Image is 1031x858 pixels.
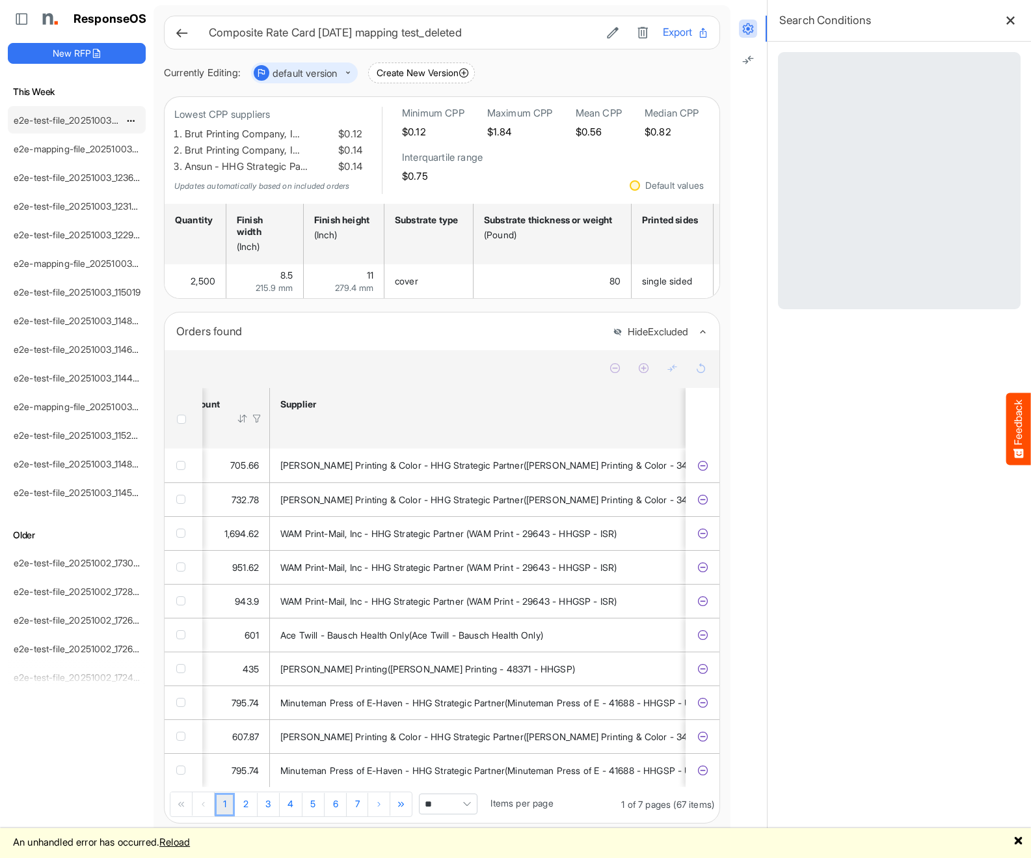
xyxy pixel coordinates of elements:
span: 11 [367,270,373,281]
td: 8.5 is template cell Column Header httpsnorthellcomontologiesmapping-rulesmeasurementhasfinishsiz... [226,264,304,298]
td: WAM Print-Mail, Inc - HHG Strategic Partner (WAM Print - 29643 - HHGSP - ISR) is template cell Co... [270,584,756,618]
td: checkbox [165,719,202,753]
button: Exclude [696,697,709,710]
button: Feedback [1006,393,1031,465]
td: checkbox [165,550,202,584]
h6: Mean CPP [576,107,622,120]
h5: $0.75 [402,171,483,182]
span: 795.74 [232,697,259,708]
a: e2e-test-file_20251003_114842 [14,315,144,326]
a: 🗙 [1013,833,1023,850]
td: bb641b50-90c5-40ce-9912-92faaab830df is template cell Column Header [686,719,722,753]
button: Exclude [696,730,709,743]
td: checkbox [165,618,202,652]
div: Substrate type [395,214,459,226]
a: e2e-test-file_20251002_172615 [14,643,142,654]
em: Updates automatically based on included orders [174,181,349,191]
button: Exclude [696,561,709,574]
span: $0.14 [336,143,362,159]
div: (Inch) [237,241,289,253]
span: 435 [243,663,259,674]
h6: Composite Rate Card [DATE] mapping test_deleted [209,27,593,38]
h6: This Week [8,85,146,99]
td: checkbox [165,584,202,618]
button: dropdownbutton [124,114,137,127]
a: e2e-test-file_20251003_114502 [14,487,144,498]
a: e2e-test-file_20251003_115234 [14,430,143,441]
a: Page 5 of 7 Pages [302,793,325,816]
span: [PERSON_NAME] Printing([PERSON_NAME] Printing - 48371 - HHGSP) [280,663,575,674]
span: 8.5 [280,270,293,281]
div: Finish height [314,214,369,226]
div: Go to last page [390,792,412,816]
td: 943.9 is template cell Column Header httpsnorthellcomontologiesmapping-rulesorderhasprice [152,584,270,618]
span: [PERSON_NAME] Printing & Color - HHG Strategic Partner([PERSON_NAME] Printing & Color - 34621 - H... [280,460,790,471]
td: checkbox [165,516,202,550]
td: checkbox [165,449,202,482]
button: HideExcluded [613,327,688,338]
button: Exclude [696,493,709,506]
div: Go to previous page [193,792,215,816]
button: Exclude [696,764,709,777]
td: cover is template cell Column Header httpsnorthellcomontologiesmapping-rulesmaterialhassubstratem... [384,264,474,298]
a: Reload [159,836,190,848]
td: 795.74 is template cell Column Header httpsnorthellcomontologiesmapping-rulesorderhasprice [152,753,270,787]
h5: $1.84 [487,126,553,137]
td: is template cell Column Header httpsnorthellcomontologiesmapping-rulesmanufacturinghassubstratefi... [714,264,801,298]
div: Go to next page [368,792,390,816]
span: $0.12 [336,126,362,143]
a: e2e-mapping-file_20251003_115256 [14,258,163,269]
span: 705.66 [230,460,259,471]
li: Brut Printing Company, I… [185,126,362,143]
button: Delete [633,24,652,41]
td: Minuteman Press of E-Haven - HHG Strategic Partner(Minuteman Press of E - 41688 - HHGSP - US Only... [270,753,756,787]
button: Exclude [696,527,709,540]
td: 09fc2df8-9dce-49fb-9aa8-7bd6db60777d is template cell Column Header [686,449,722,482]
td: d0e13269-53be-41f0-aad6-1d46b687ca94 is template cell Column Header [686,482,722,516]
div: Default values [645,181,704,190]
div: Loading... [778,52,1021,309]
p: Lowest CPP suppliers [174,107,362,123]
button: Exclude [696,663,709,676]
li: Brut Printing Company, I… [185,143,362,159]
a: Page 7 of 7 Pages [347,793,368,816]
span: Minuteman Press of E-Haven - HHG Strategic Partner(Minuteman Press of E - 41688 - HHGSP - US Only) [280,697,722,708]
td: single sided is template cell Column Header httpsnorthellcomontologiesmapping-rulesmanufacturingh... [632,264,714,298]
a: e2e-test-file_20251002_173041 [14,557,143,568]
td: checkbox [165,482,202,516]
a: e2e-test-file_20251003_122949 [14,229,145,240]
td: 1cd622e3-b03e-4f33-ad5b-b9dacac4c655 is template cell Column Header [686,550,722,584]
span: [PERSON_NAME] Printing & Color - HHG Strategic Partner([PERSON_NAME] Printing & Color - 34621 - H... [280,494,790,505]
td: 8ade6941-3718-4dd8-9e69-e6193220a66d is template cell Column Header [686,618,722,652]
td: checkbox [165,753,202,787]
td: a5fc647f-1271-4f49-854a-208de6a0d04b is template cell Column Header [686,584,722,618]
span: (67 items) [673,799,714,810]
div: Go to first page [170,792,193,816]
button: Exclude [696,595,709,608]
a: Page 1 of 7 Pages [215,793,235,816]
div: (Inch) [314,229,369,241]
div: Quantity [175,214,211,226]
a: Page 3 of 7 Pages [258,793,280,816]
button: Export [663,24,709,41]
td: 732.78 is template cell Column Header httpsnorthellcomontologiesmapping-rulesorderhasprice [152,482,270,516]
a: e2e-test-file_20251003_123146 [14,201,143,212]
td: 5296f3bd-1adf-4a33-9020-568656e0d12e is template cell Column Header [686,753,722,787]
td: 795.74 is template cell Column Header httpsnorthellcomontologiesmapping-rulesorderhasprice [152,685,270,719]
h5: $0.56 [576,126,622,137]
span: 215.9 mm [256,283,293,293]
td: 601 is template cell Column Header httpsnorthellcomontologiesmapping-rulesorderhasprice [152,618,270,652]
button: New RFP [8,43,146,64]
h5: $0.82 [645,126,699,137]
li: Ansun - HHG Strategic Pa… [185,159,362,175]
td: 607.87 is template cell Column Header httpsnorthellcomontologiesmapping-rulesorderhasprice [152,719,270,753]
td: 2500 is template cell Column Header httpsnorthellcomontologiesmapping-rulesorderhasquantity [165,264,226,298]
span: Minuteman Press of E-Haven - HHG Strategic Partner(Minuteman Press of E - 41688 - HHGSP - US Only) [280,765,722,776]
div: Currently Editing: [164,65,241,81]
button: Exclude [696,459,709,472]
span: 1 of 7 pages [621,799,671,810]
img: Northell [36,6,62,32]
td: Gill's Printing & Color - HHG Strategic Partner(Gill's Printing & Color - 34621 - HHGSP - US Only... [270,482,756,516]
a: Page 6 of 7 Pages [325,793,347,816]
a: e2e-test-file_20251002_172647 [14,615,144,626]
